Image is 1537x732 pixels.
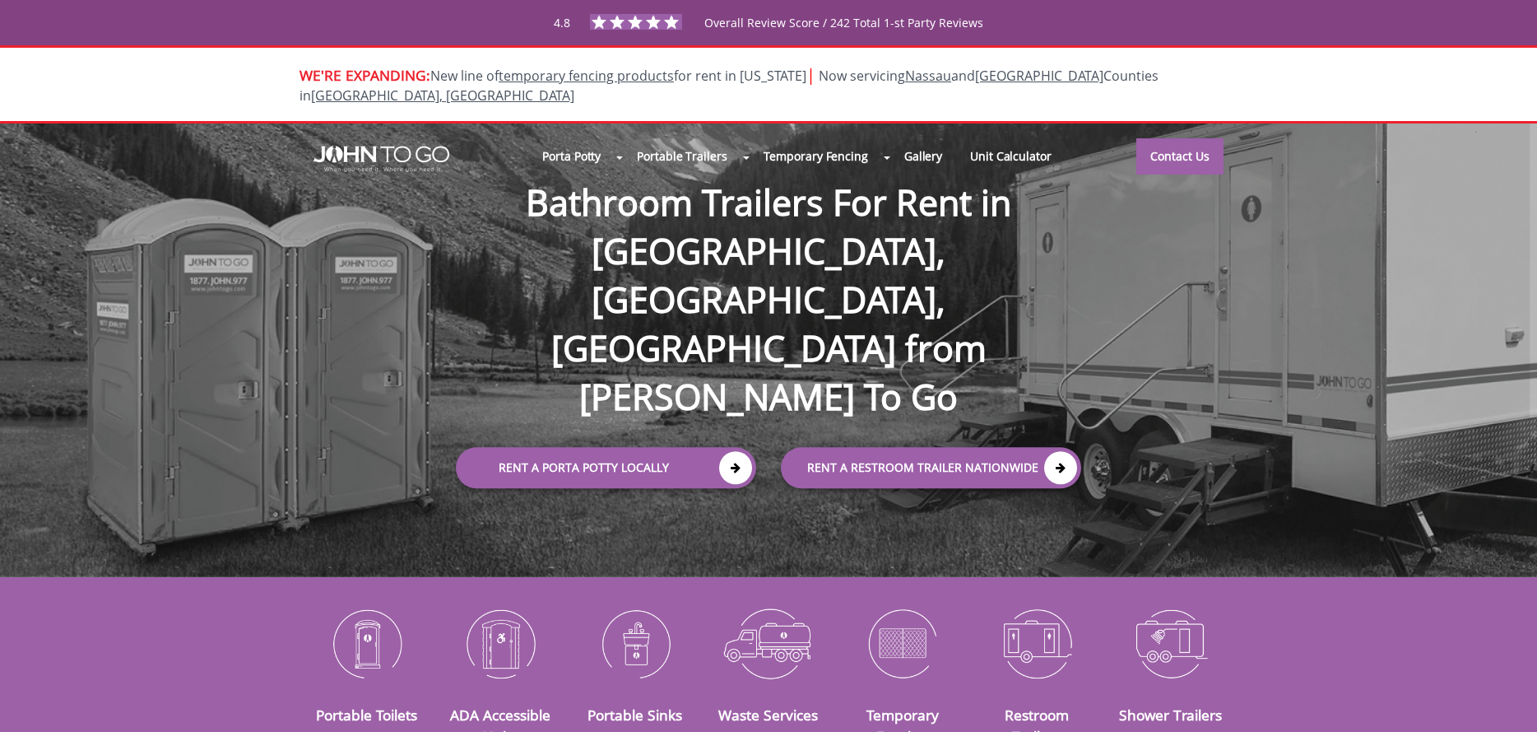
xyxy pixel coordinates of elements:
[781,447,1081,488] a: rent a RESTROOM TRAILER Nationwide
[587,705,682,725] a: Portable Sinks
[312,600,421,686] img: Portable-Toilets-icon_N.png
[300,65,430,85] span: WE'RE EXPANDING:
[300,67,1159,105] span: New line of for rent in [US_STATE]
[905,67,951,85] a: Nassau
[704,15,983,63] span: Overall Review Score / 242 Total 1-st Party Reviews
[975,67,1103,85] a: [GEOGRAPHIC_DATA]
[847,600,957,686] img: Temporary-Fencing-cion_N.png
[806,63,815,86] span: |
[623,138,741,174] a: Portable Trailers
[982,600,1091,686] img: Restroom-Trailers-icon_N.png
[456,447,756,488] a: Rent a Porta Potty Locally
[890,138,956,174] a: Gallery
[439,124,1098,421] h1: Bathroom Trailers For Rent in [GEOGRAPHIC_DATA], [GEOGRAPHIC_DATA], [GEOGRAPHIC_DATA] from [PERSO...
[1119,705,1222,725] a: Shower Trailers
[1136,138,1224,175] a: Contact Us
[446,600,555,686] img: ADA-Accessible-Units-icon_N.png
[316,705,417,725] a: Portable Toilets
[499,67,674,85] a: temporary fencing products
[956,138,1066,174] a: Unit Calculator
[1116,600,1225,686] img: Shower-Trailers-icon_N.png
[580,600,690,686] img: Portable-Sinks-icon_N.png
[313,146,449,172] img: JOHN to go
[528,138,615,174] a: Porta Potty
[750,138,882,174] a: Temporary Fencing
[554,15,570,30] span: 4.8
[311,86,574,105] a: [GEOGRAPHIC_DATA], [GEOGRAPHIC_DATA]
[714,600,824,686] img: Waste-Services-icon_N.png
[718,705,818,725] a: Waste Services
